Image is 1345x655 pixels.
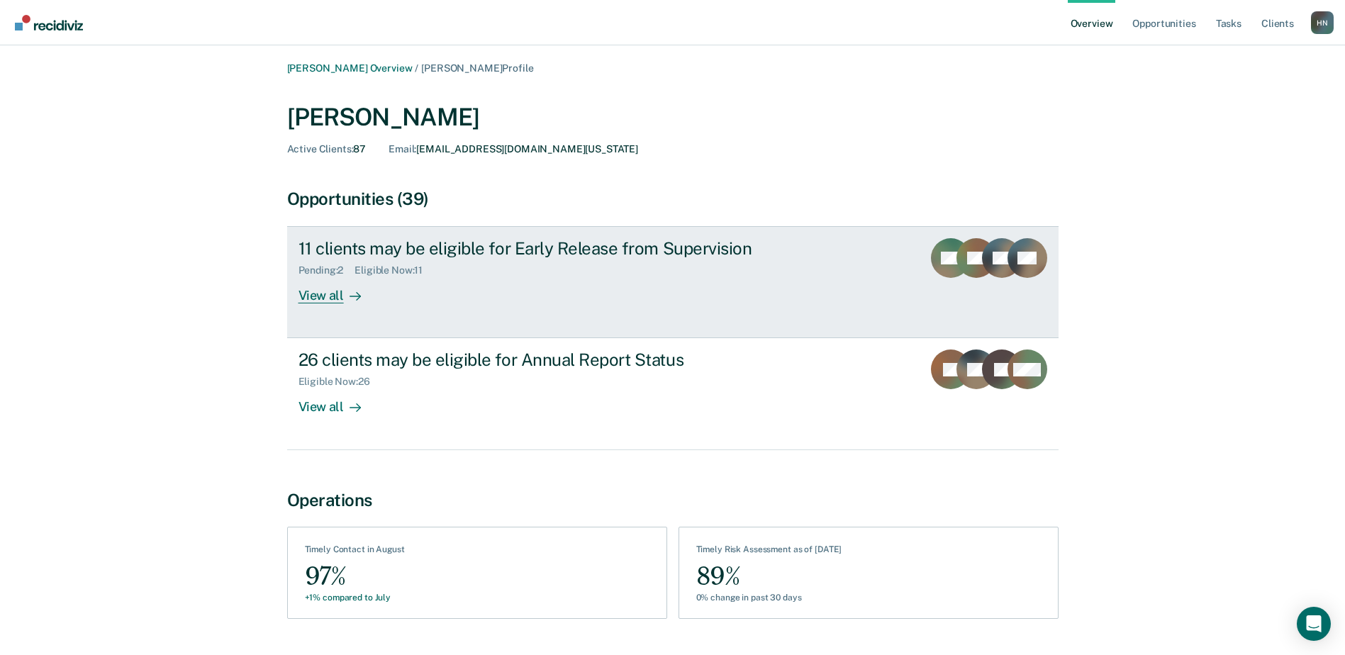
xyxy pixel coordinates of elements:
div: 0% change in past 30 days [696,593,842,603]
div: Eligible Now : 11 [355,264,434,276]
div: H N [1311,11,1334,34]
div: Opportunities (39) [287,189,1059,209]
button: Profile dropdown button [1311,11,1334,34]
span: Email : [389,143,416,155]
div: +1% compared to July [305,593,405,603]
a: [PERSON_NAME] Overview [287,62,413,74]
img: Recidiviz [15,15,83,30]
span: [PERSON_NAME] Profile [421,62,533,74]
div: 26 clients may be eligible for Annual Report Status [298,349,796,370]
a: 26 clients may be eligible for Annual Report StatusEligible Now:26View all [287,338,1059,449]
div: Eligible Now : 26 [298,376,381,388]
div: 97% [305,561,405,593]
span: Active Clients : [287,143,354,155]
div: Operations [287,490,1059,510]
div: 89% [696,561,842,593]
div: View all [298,276,378,304]
div: 11 clients may be eligible for Early Release from Supervision [298,238,796,259]
a: 11 clients may be eligible for Early Release from SupervisionPending:2Eligible Now:11View all [287,226,1059,338]
div: 87 [287,143,367,155]
div: Timely Contact in August [305,544,405,560]
div: [PERSON_NAME] [287,103,1059,132]
div: Pending : 2 [298,264,355,276]
div: [EMAIL_ADDRESS][DOMAIN_NAME][US_STATE] [389,143,638,155]
div: Open Intercom Messenger [1297,607,1331,641]
div: Timely Risk Assessment as of [DATE] [696,544,842,560]
div: View all [298,388,378,415]
span: / [412,62,421,74]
